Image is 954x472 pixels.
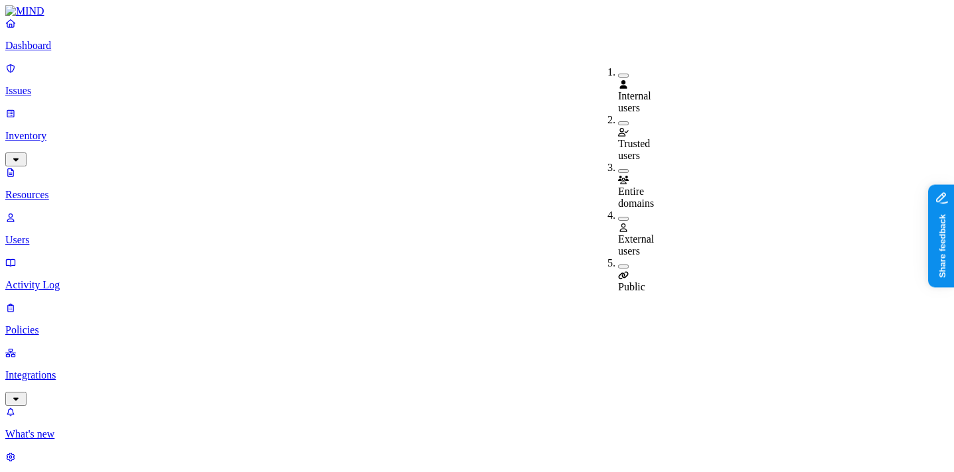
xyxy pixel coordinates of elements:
[5,406,949,440] a: What's new
[5,130,949,142] p: Inventory
[5,257,949,291] a: Activity Log
[5,62,949,97] a: Issues
[5,369,949,381] p: Integrations
[5,211,949,246] a: Users
[618,281,645,292] span: Public
[5,189,949,201] p: Resources
[618,90,651,113] span: Internal users
[5,5,949,17] a: MIND
[5,324,949,336] p: Policies
[618,233,654,257] span: External users
[5,428,949,440] p: What's new
[5,40,949,52] p: Dashboard
[5,347,949,404] a: Integrations
[618,186,654,209] span: Entire domains
[5,234,949,246] p: Users
[5,166,949,201] a: Resources
[618,138,650,161] span: Trusted users
[5,302,949,336] a: Policies
[5,85,949,97] p: Issues
[5,5,44,17] img: MIND
[5,17,949,52] a: Dashboard
[5,107,949,164] a: Inventory
[5,279,949,291] p: Activity Log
